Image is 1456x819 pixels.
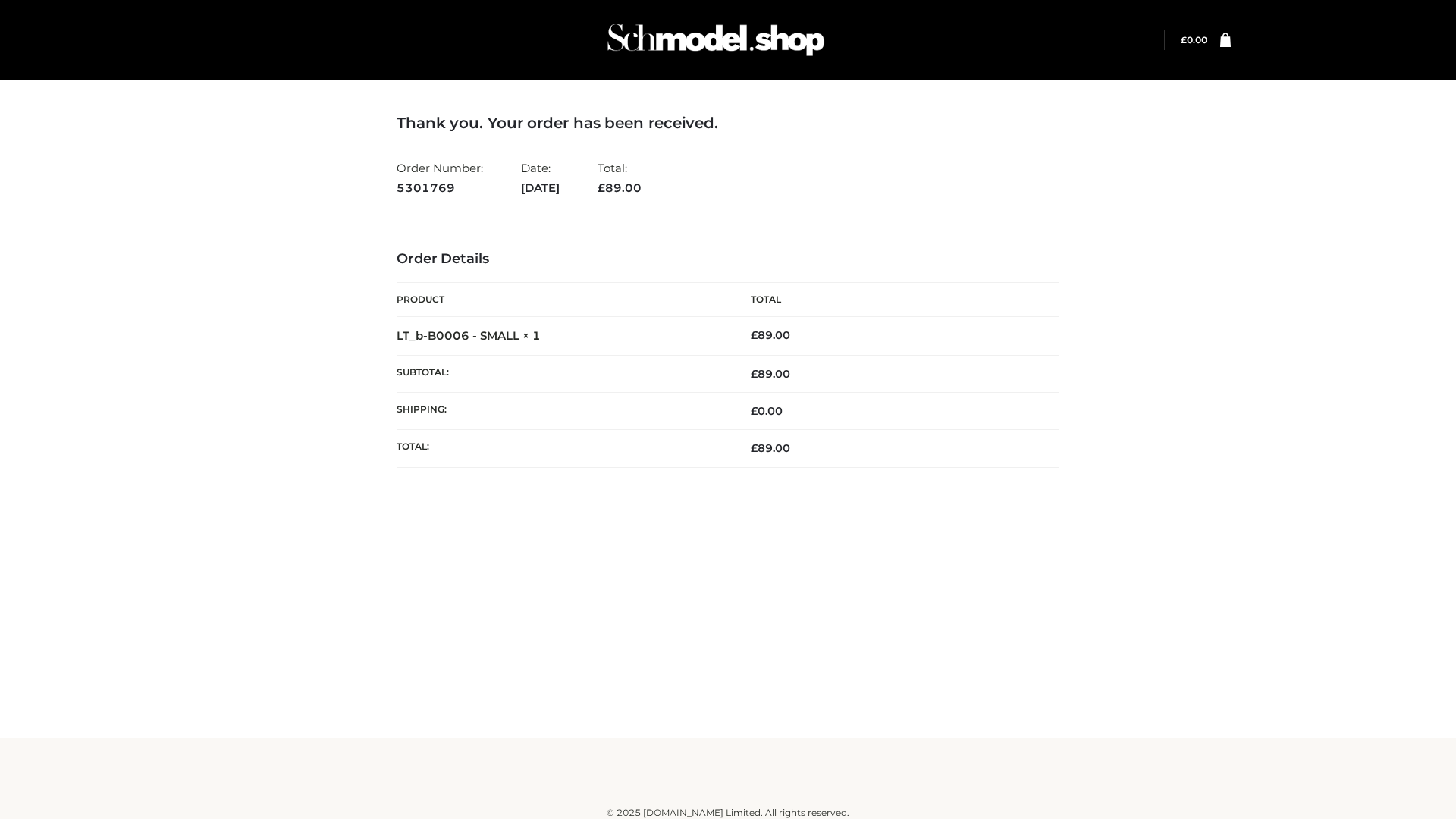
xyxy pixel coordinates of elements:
span: 89.00 [751,367,790,381]
th: Shipping: [397,393,728,430]
a: LT_b-B0006 - SMALL [397,328,519,343]
h3: Order Details [397,251,1059,268]
th: Product [397,283,728,317]
span: 89.00 [598,180,642,195]
span: £ [598,180,605,195]
th: Subtotal: [397,355,728,392]
a: £0.00 [1181,34,1207,45]
span: 89.00 [751,441,790,455]
th: Total [728,283,1059,317]
bdi: 0.00 [751,404,783,418]
span: £ [751,441,758,455]
strong: [DATE] [521,178,560,198]
bdi: 89.00 [751,328,790,342]
strong: × 1 [522,328,541,343]
span: £ [751,404,758,418]
strong: 5301769 [397,178,483,198]
th: Total: [397,430,728,467]
li: Order Number: [397,155,483,201]
li: Date: [521,155,560,201]
span: £ [751,328,758,342]
span: £ [1181,34,1187,45]
bdi: 0.00 [1181,34,1207,45]
img: Schmodel Admin 964 [602,10,830,70]
li: Total: [598,155,642,201]
span: £ [751,367,758,381]
h3: Thank you. Your order has been received. [397,114,1059,132]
